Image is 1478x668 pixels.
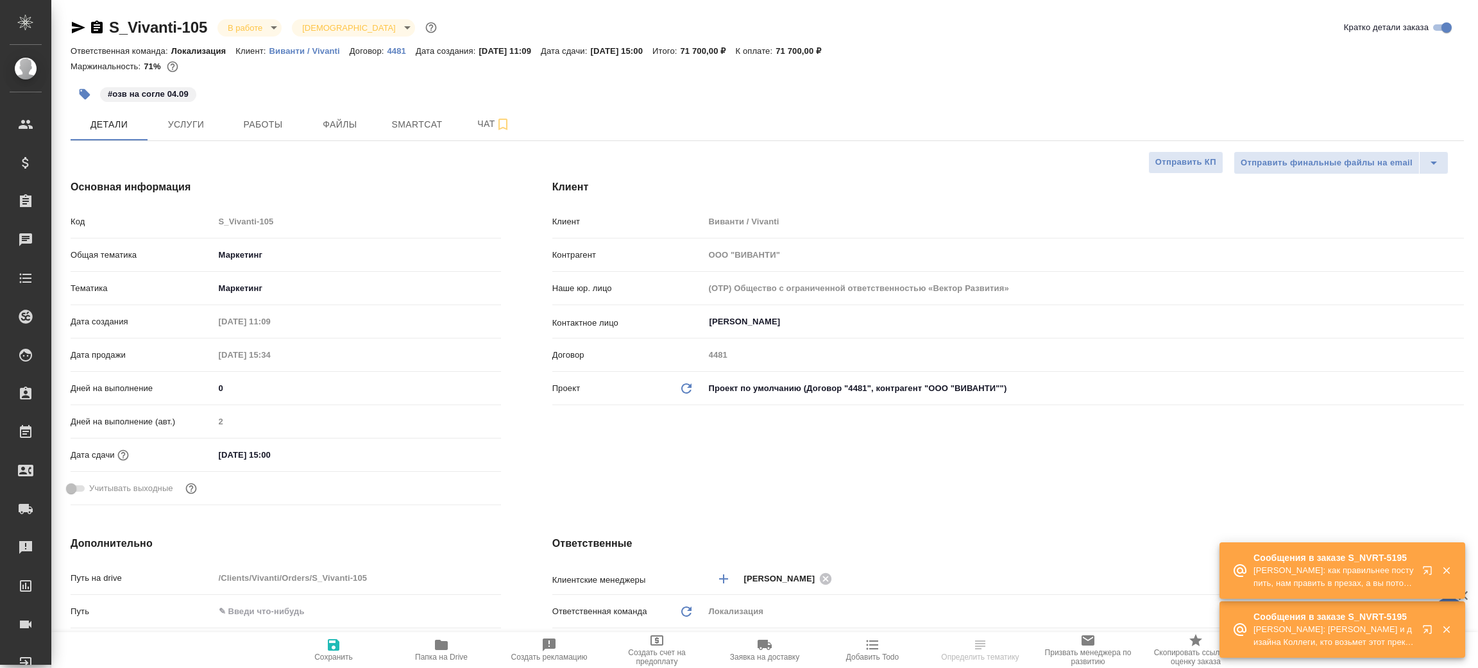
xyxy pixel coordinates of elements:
[224,22,266,33] button: В работе
[704,378,1464,399] div: Проект по умолчанию (Договор "4481", контрагент "ООО "ВИВАНТИ"")
[730,653,799,662] span: Заявка на доставку
[89,20,105,35] button: Скопировать ссылку
[71,572,214,585] p: Путь на drive
[214,446,327,464] input: ✎ Введи что-нибудь
[269,46,350,56] p: Виванти / Vivanti
[71,215,214,228] p: Код
[214,602,501,621] input: ✎ Введи что-нибудь
[71,415,214,428] p: Дней на выполнение (авт.)
[541,46,590,56] p: Дата сдачи:
[552,536,1464,551] h4: Ответственные
[776,46,831,56] p: 71 700,00 ₽
[495,632,603,668] button: Создать рекламацию
[115,447,132,463] button: Если добавить услуги и заполнить их объемом, то дата рассчитается автоматически
[479,46,541,56] p: [DATE] 11:09
[387,46,415,56] p: 4481
[387,632,495,668] button: Папка на Drive
[217,19,282,37] div: В работе
[704,212,1464,231] input: Пустое поле
[1253,610,1414,623] p: Сообщения в заказе S_NVRT-5195
[552,215,704,228] p: Клиент
[552,317,704,330] p: Контактное лицо
[214,244,501,266] div: Маркетинг
[214,412,501,431] input: Пустое поле
[711,632,819,668] button: Заявка на доставку
[71,282,214,295] p: Тематика
[590,46,652,56] p: [DATE] 15:00
[387,45,415,56] a: 4481
[552,349,704,362] p: Договор
[71,62,144,71] p: Маржинальность:
[109,19,207,36] a: S_Vivanti-105
[1234,151,1448,174] div: split button
[704,601,1464,622] div: Локализация
[78,117,140,133] span: Детали
[71,180,501,195] h4: Основная информация
[552,605,647,618] p: Ответственная команда
[611,648,703,666] span: Создать счет на предоплату
[1414,617,1445,647] button: Открыть в новой вкладке
[1241,156,1413,171] span: Отправить финальные файлы на email
[164,58,181,75] button: 17475.00 RUB;
[1433,624,1459,635] button: Закрыть
[704,246,1464,264] input: Пустое поле
[511,653,588,662] span: Создать рекламацию
[819,632,926,668] button: Добавить Todo
[1344,21,1429,34] span: Кратко детали заказа
[1042,648,1134,666] span: Призвать менеджера по развитию
[144,62,164,71] p: 71%
[232,117,294,133] span: Работы
[214,346,327,364] input: Пустое поле
[1253,623,1414,649] p: [PERSON_NAME]: [PERSON_NAME] и дизайна Коллеги, кто возьмет этот прект? По ТЗ клиент просит финал...
[1253,551,1414,564] p: Сообщения в заказе S_NVRT-5195
[269,45,350,56] a: Виванти / Vivanti
[214,379,501,397] input: ✎ Введи что-нибудь
[1234,151,1420,174] button: Отправить финальные файлы на email
[155,117,217,133] span: Услуги
[552,282,704,295] p: Наше юр. лицо
[71,80,99,108] button: Добавить тэг
[71,382,214,395] p: Дней на выполнение
[214,569,501,587] input: Пустое поле
[71,249,214,262] p: Общая тематика
[1414,558,1445,589] button: Открыть в новой вкладке
[415,653,468,662] span: Папка на Drive
[1142,632,1250,668] button: Скопировать ссылку на оценку заказа
[1150,648,1242,666] span: Скопировать ссылку на оценку заказа
[71,349,214,362] p: Дата продажи
[744,572,823,585] span: [PERSON_NAME]
[298,22,399,33] button: [DEMOGRAPHIC_DATA]
[214,312,327,331] input: Пустое поле
[744,571,837,587] div: [PERSON_NAME]
[1253,564,1414,590] p: [PERSON_NAME]: как правильнее поступить, нам править в презах, а вы потом переформатируете док?
[280,632,387,668] button: Сохранить
[1034,632,1142,668] button: Призвать менеджера по развитию
[292,19,414,37] div: В работе
[680,46,735,56] p: 71 700,00 ₽
[71,449,115,462] p: Дата сдачи
[235,46,269,56] p: Клиент:
[846,653,899,662] span: Добавить Todo
[1155,155,1216,170] span: Отправить КП
[71,315,214,328] p: Дата создания
[708,564,739,594] button: Добавить менеджера
[386,117,448,133] span: Smartcat
[71,605,214,618] p: Путь
[1457,321,1459,323] button: Open
[552,574,704,587] p: Клиентские менеджеры
[99,88,198,99] span: озв на согле 04.09
[552,382,581,395] p: Проект
[314,653,353,662] span: Сохранить
[183,480,200,497] button: Выбери, если сб и вс нужно считать рабочими днями для выполнения заказа.
[463,116,525,132] span: Чат
[735,46,776,56] p: К оплате:
[704,346,1464,364] input: Пустое поле
[89,482,173,495] span: Учитывать выходные
[1148,151,1223,174] button: Отправить КП
[171,46,236,56] p: Локализация
[552,249,704,262] p: Контрагент
[71,46,171,56] p: Ответственная команда:
[71,20,86,35] button: Скопировать ссылку для ЯМессенджера
[416,46,479,56] p: Дата создания:
[214,212,501,231] input: Пустое поле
